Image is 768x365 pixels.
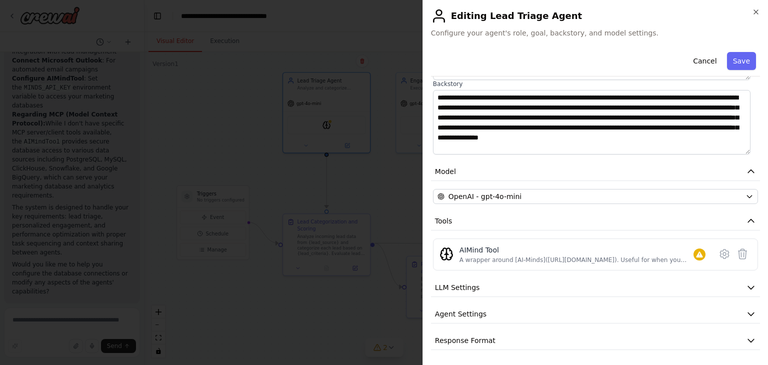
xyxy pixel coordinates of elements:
span: OpenAI - gpt-4o-mini [448,191,521,201]
button: Tools [431,212,760,230]
h2: Editing Lead Triage Agent [431,8,760,24]
button: Cancel [687,52,722,70]
span: Agent Settings [435,309,486,319]
span: Tools [435,216,452,226]
span: Model [435,166,456,176]
div: AIMind Tool [459,245,693,255]
button: LLM Settings [431,278,760,297]
img: AIMindTool [439,247,453,261]
button: Agent Settings [431,305,760,323]
button: Model [431,162,760,181]
button: Response Format [431,331,760,350]
div: A wrapper around [AI-Minds]([URL][DOMAIN_NAME]). Useful for when you need answers to questions fr... [459,256,693,264]
button: Configure tool [715,245,733,263]
span: Response Format [435,335,495,345]
span: Configure your agent's role, goal, backstory, and model settings. [431,28,760,38]
span: LLM Settings [435,282,480,292]
label: Backstory [433,80,758,88]
button: OpenAI - gpt-4o-mini [433,189,758,204]
button: Save [727,52,756,70]
button: Delete tool [733,245,751,263]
